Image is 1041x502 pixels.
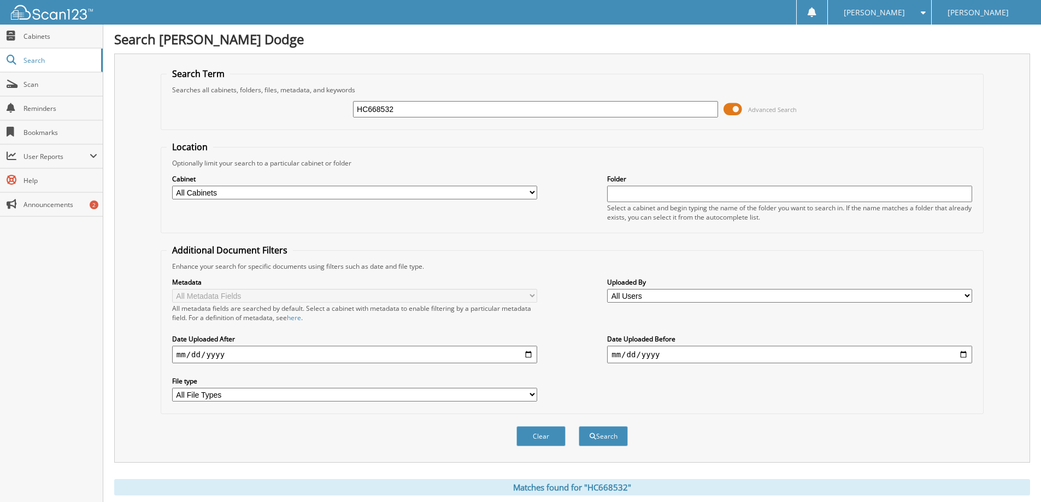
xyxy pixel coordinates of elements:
[172,346,537,363] input: start
[607,174,972,184] label: Folder
[114,479,1030,495] div: Matches found for "HC668532"
[172,174,537,184] label: Cabinet
[516,426,566,446] button: Clear
[23,152,90,161] span: User Reports
[167,85,978,95] div: Searches all cabinets, folders, files, metadata, and keywords
[11,5,93,20] img: scan123-logo-white.svg
[23,56,96,65] span: Search
[844,9,905,16] span: [PERSON_NAME]
[167,68,230,80] legend: Search Term
[172,334,537,344] label: Date Uploaded After
[167,158,978,168] div: Optionally limit your search to a particular cabinet or folder
[114,30,1030,48] h1: Search [PERSON_NAME] Dodge
[607,346,972,363] input: end
[748,105,797,114] span: Advanced Search
[23,104,97,113] span: Reminders
[23,32,97,41] span: Cabinets
[287,313,301,322] a: here
[607,334,972,344] label: Date Uploaded Before
[167,244,293,256] legend: Additional Document Filters
[90,200,98,209] div: 2
[172,277,537,287] label: Metadata
[172,376,537,386] label: File type
[948,9,1009,16] span: [PERSON_NAME]
[167,262,978,271] div: Enhance your search for specific documents using filters such as date and file type.
[23,128,97,137] span: Bookmarks
[607,277,972,287] label: Uploaded By
[23,200,97,209] span: Announcements
[579,426,628,446] button: Search
[23,176,97,185] span: Help
[23,80,97,89] span: Scan
[607,203,972,222] div: Select a cabinet and begin typing the name of the folder you want to search in. If the name match...
[172,304,537,322] div: All metadata fields are searched by default. Select a cabinet with metadata to enable filtering b...
[167,141,213,153] legend: Location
